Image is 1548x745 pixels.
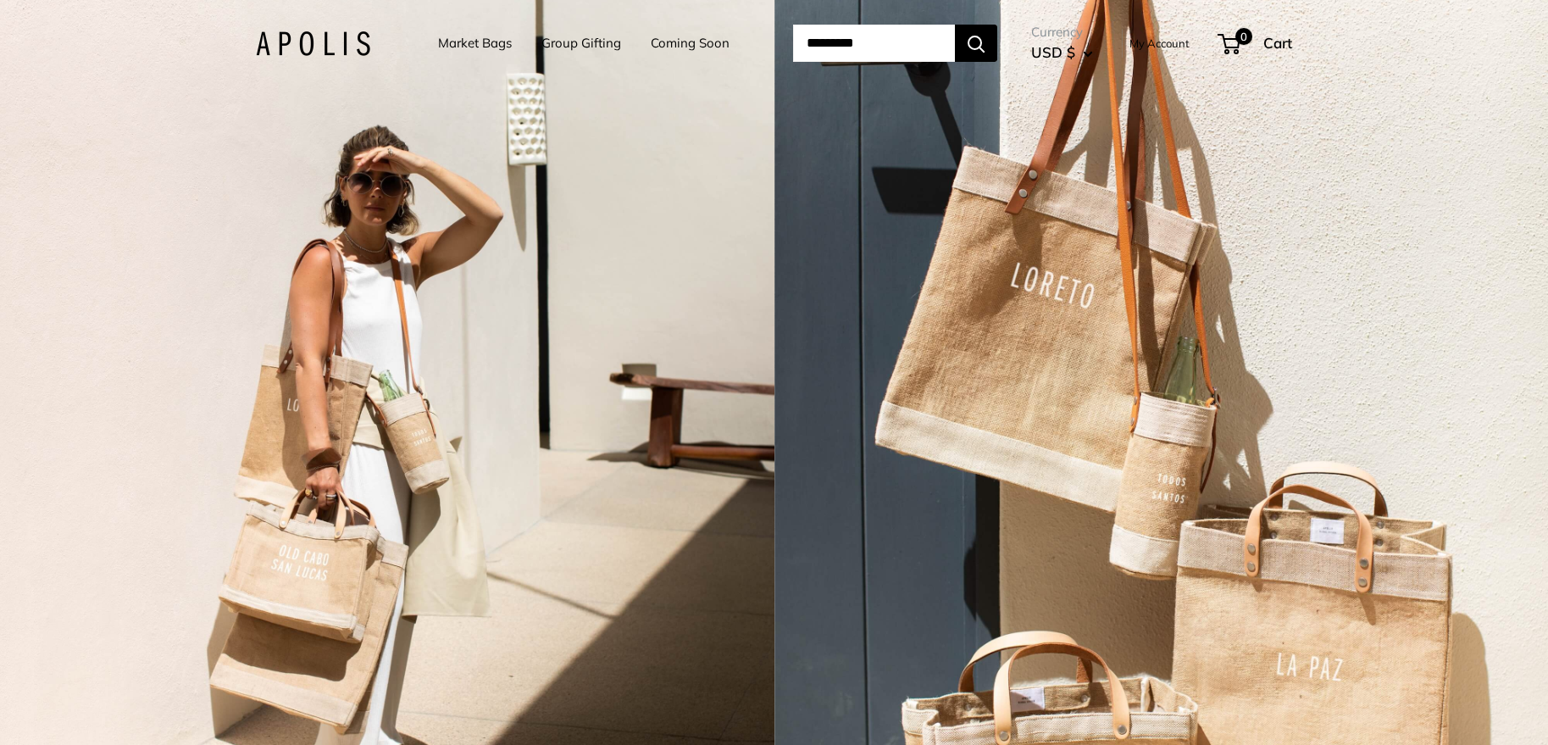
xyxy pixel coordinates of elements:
[1031,20,1093,44] span: Currency
[1219,30,1292,57] a: 0 Cart
[793,25,955,62] input: Search...
[955,25,997,62] button: Search
[438,31,512,55] a: Market Bags
[1031,39,1093,66] button: USD $
[256,31,370,56] img: Apolis
[541,31,621,55] a: Group Gifting
[1263,34,1292,52] span: Cart
[1031,43,1075,61] span: USD $
[651,31,730,55] a: Coming Soon
[1129,33,1190,53] a: My Account
[1235,28,1252,45] span: 0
